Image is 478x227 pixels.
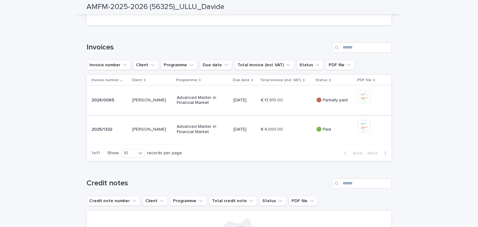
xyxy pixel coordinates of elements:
input: Search [332,43,391,53]
tr: 2026/00652026/0065 [PERSON_NAME][PERSON_NAME] Advanced Master in Financial Market[DATE]€ 13,910.0... [87,86,391,115]
p: Programme [176,77,197,84]
p: Status [316,77,327,84]
button: Credit note number [87,196,140,206]
button: Programme [170,196,207,206]
p: Due date [233,77,250,84]
button: PDF file [289,196,318,206]
p: 🟢 Paid [316,127,353,132]
p: [PERSON_NAME] [132,96,167,103]
button: Total invoice (incl. VAT) [235,60,294,70]
p: 2025/1332 [91,126,114,132]
p: [PERSON_NAME] [132,126,167,132]
p: 1 of 1 [87,146,105,161]
button: Next [365,151,391,156]
p: € 13,910.00 [261,96,284,103]
p: 🟤 Partially paid [316,98,353,103]
p: Show [107,151,119,156]
input: Search [332,178,391,188]
tr: 2025/13322025/1332 [PERSON_NAME][PERSON_NAME] Advanced Master in Financial Market[DATE]€ 4,000.00... [87,115,391,144]
h2: AMFM-2025-2026 (56325)_ULLU_Davide [87,2,224,12]
p: Client [132,77,142,84]
button: Total credit note [209,196,257,206]
p: € 4,000.00 [261,126,284,132]
button: Programme [161,60,197,70]
span: Next [368,151,381,155]
p: Invoice number [91,77,119,84]
button: Client [133,60,158,70]
p: [DATE] [233,98,256,103]
p: Advanced Master in Financial Market [177,95,221,106]
button: PDF file [326,60,355,70]
button: Client [143,196,168,206]
button: Status [297,60,323,70]
p: [DATE] [233,127,256,132]
h1: Credit notes [87,179,330,188]
div: 10 [121,150,136,156]
span: Back [349,151,363,155]
h1: Invoices [87,43,330,52]
p: 2026/0065 [91,96,115,103]
button: Due date [200,60,232,70]
p: PDF file [357,77,372,84]
button: Invoice number [87,60,131,70]
button: Status [260,196,286,206]
p: Advanced Master in Financial Market [177,124,221,135]
p: records per page [147,151,182,156]
button: Back [339,151,365,156]
p: Total invoice (incl. VAT) [260,77,301,84]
